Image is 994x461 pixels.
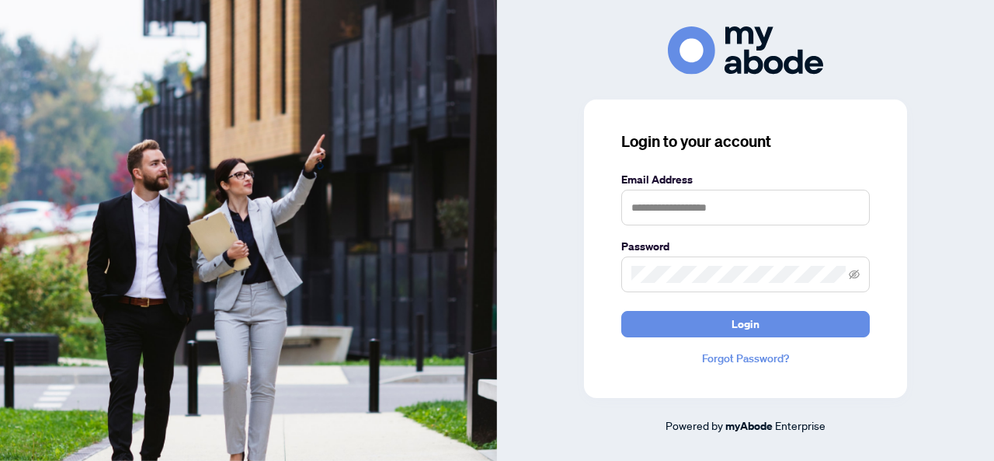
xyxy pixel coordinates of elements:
span: Login [732,312,759,337]
a: Forgot Password? [621,350,870,367]
a: myAbode [725,417,773,435]
span: eye-invisible [849,269,860,280]
button: Login [621,311,870,337]
img: ma-logo [668,26,823,74]
h3: Login to your account [621,131,870,152]
span: Enterprise [775,418,825,432]
span: Powered by [666,418,723,432]
label: Password [621,238,870,255]
label: Email Address [621,171,870,188]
